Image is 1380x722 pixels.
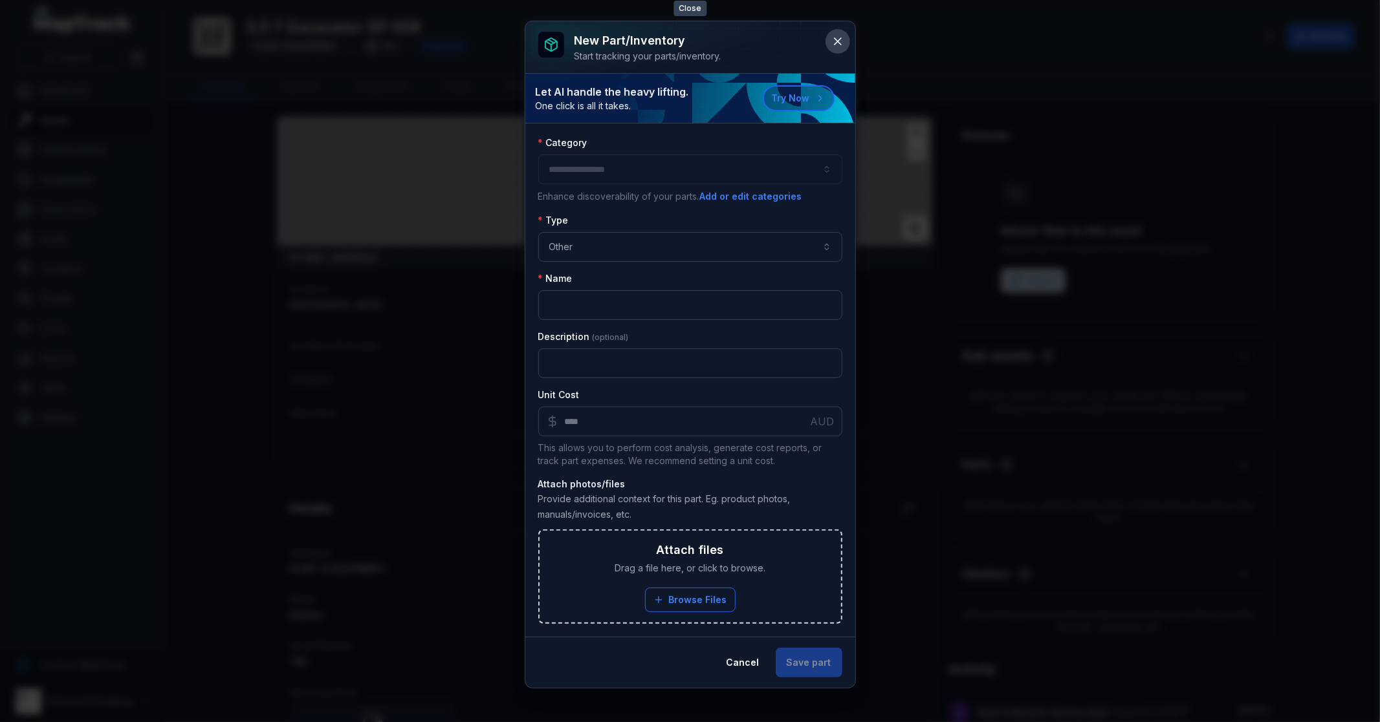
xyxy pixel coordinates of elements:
[538,272,573,285] label: Name
[538,407,842,436] input: :rgm:-form-item-label
[763,85,835,111] button: Try Now
[645,588,736,612] button: Browse Files
[538,441,842,467] p: This allows you to perform cost analysis, generate cost reports, or track part expenses. We recom...
[538,493,791,520] span: Provide additional context for this part. Eg. product photos, manuals/invoices, etc.
[699,189,803,204] button: Add or edit categories
[538,330,629,343] label: Description
[538,290,842,320] input: :rgk:-form-item-label
[674,1,706,16] span: Close
[538,189,842,204] p: Enhance discoverability of your parts.
[575,50,721,63] div: Start tracking your parts/inventory.
[657,541,724,559] h3: Attach files
[536,100,689,112] span: One click is all it takes.
[538,232,842,262] button: Other
[716,648,771,677] button: Cancel
[536,84,689,100] strong: Let AI handle the heavy lifting.
[615,562,765,575] span: Drag a file here, or click to browse.
[538,214,569,227] label: Type
[538,348,842,378] input: :rgl:-form-item-label
[538,388,580,401] label: Unit Cost
[538,478,842,491] strong: Attach photos/files
[538,136,587,149] label: Category
[575,32,721,50] h3: New part/inventory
